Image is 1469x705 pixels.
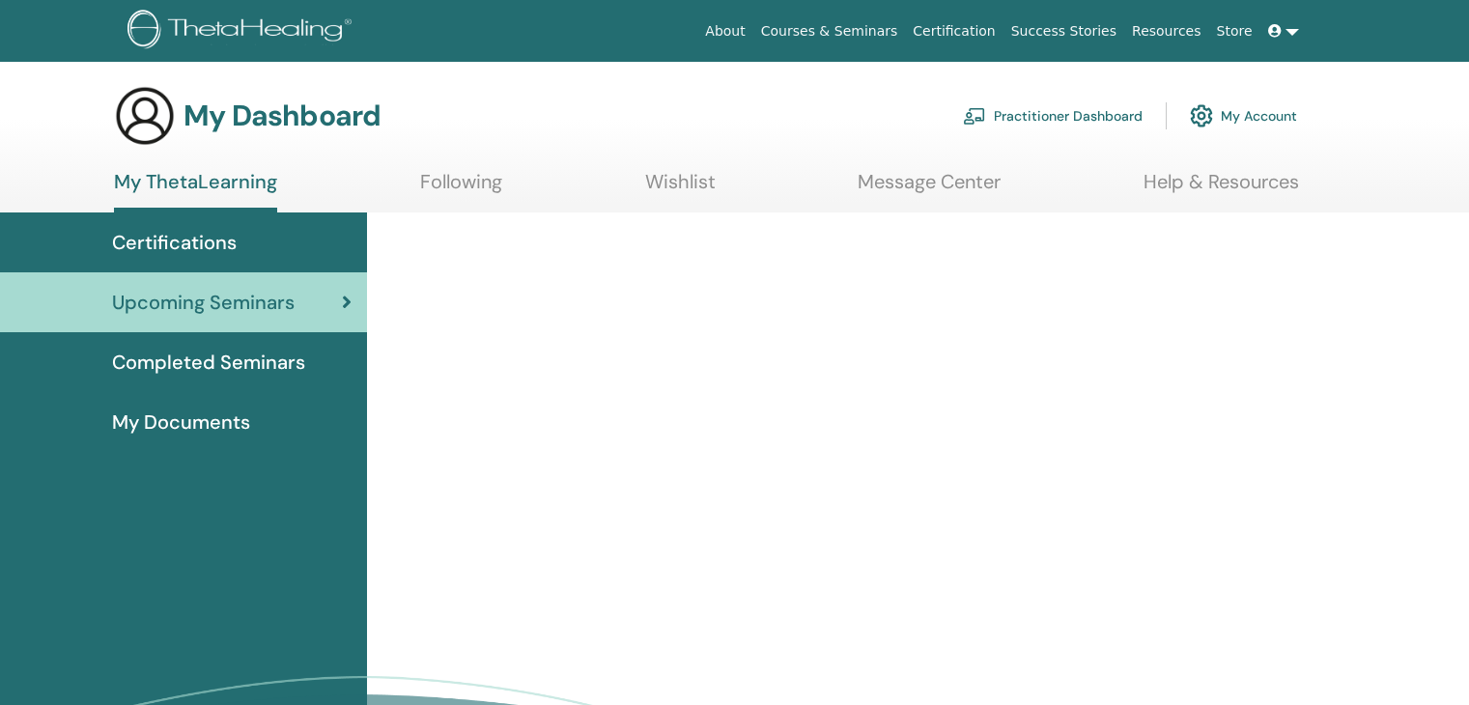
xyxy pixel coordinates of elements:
span: Completed Seminars [112,348,305,377]
a: Resources [1124,14,1209,49]
a: About [697,14,752,49]
a: Wishlist [645,170,716,208]
a: My Account [1190,95,1297,137]
a: Success Stories [1003,14,1124,49]
a: My ThetaLearning [114,170,277,212]
span: Certifications [112,228,237,257]
img: cog.svg [1190,99,1213,132]
a: Store [1209,14,1260,49]
img: generic-user-icon.jpg [114,85,176,147]
a: Message Center [858,170,1001,208]
span: Upcoming Seminars [112,288,295,317]
span: My Documents [112,408,250,437]
img: logo.png [127,10,358,53]
img: chalkboard-teacher.svg [963,107,986,125]
a: Practitioner Dashboard [963,95,1143,137]
a: Following [420,170,502,208]
h3: My Dashboard [184,99,381,133]
a: Help & Resources [1144,170,1299,208]
a: Courses & Seminars [753,14,906,49]
a: Certification [905,14,1003,49]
